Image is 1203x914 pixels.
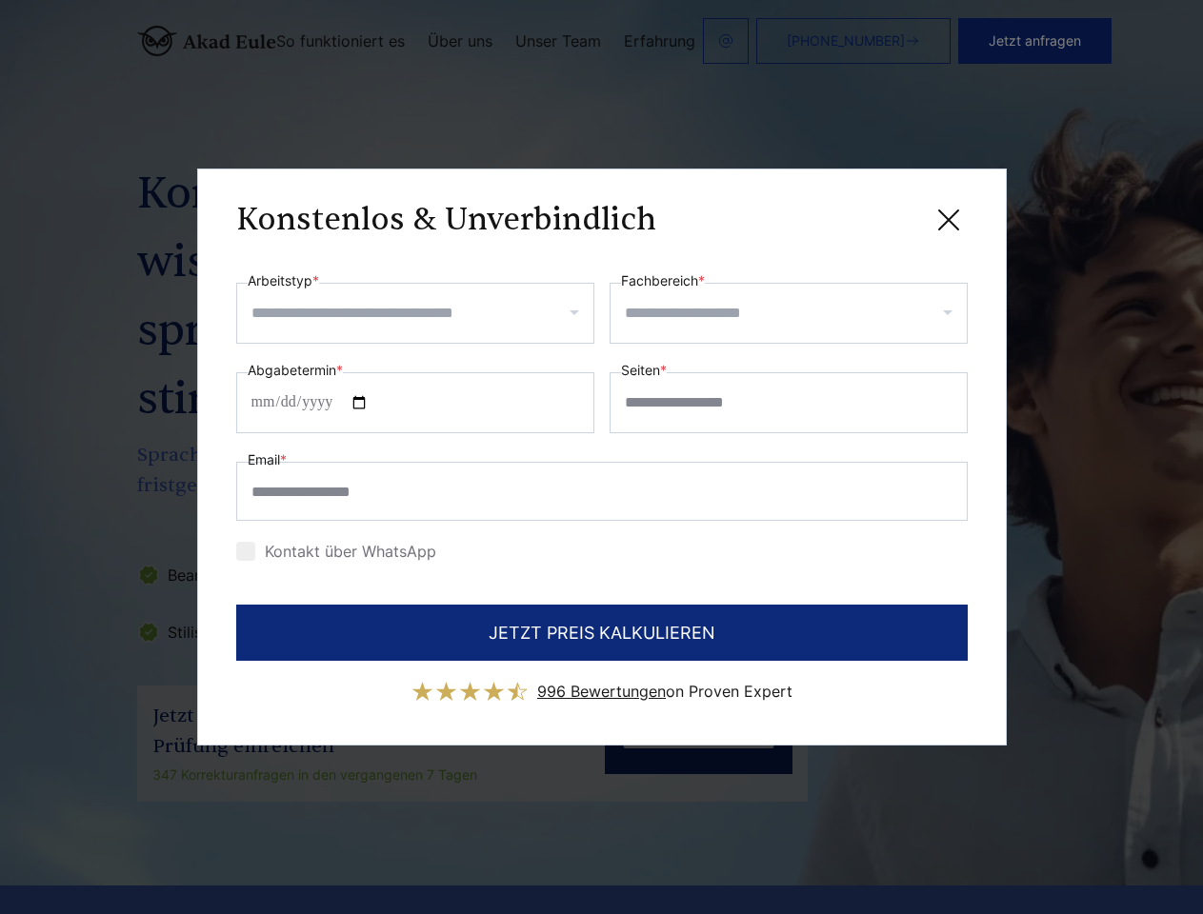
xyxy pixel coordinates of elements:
[537,682,666,701] span: 996 Bewertungen
[248,448,287,471] label: Email
[621,269,705,292] label: Fachbereich
[236,542,436,561] label: Kontakt über WhatsApp
[236,201,656,239] h3: Konstenlos & Unverbindlich
[248,269,319,292] label: Arbeitstyp
[621,359,667,382] label: Seiten
[248,359,343,382] label: Abgabetermin
[537,676,792,706] div: on Proven Expert
[236,605,968,661] button: JETZT PREIS KALKULIEREN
